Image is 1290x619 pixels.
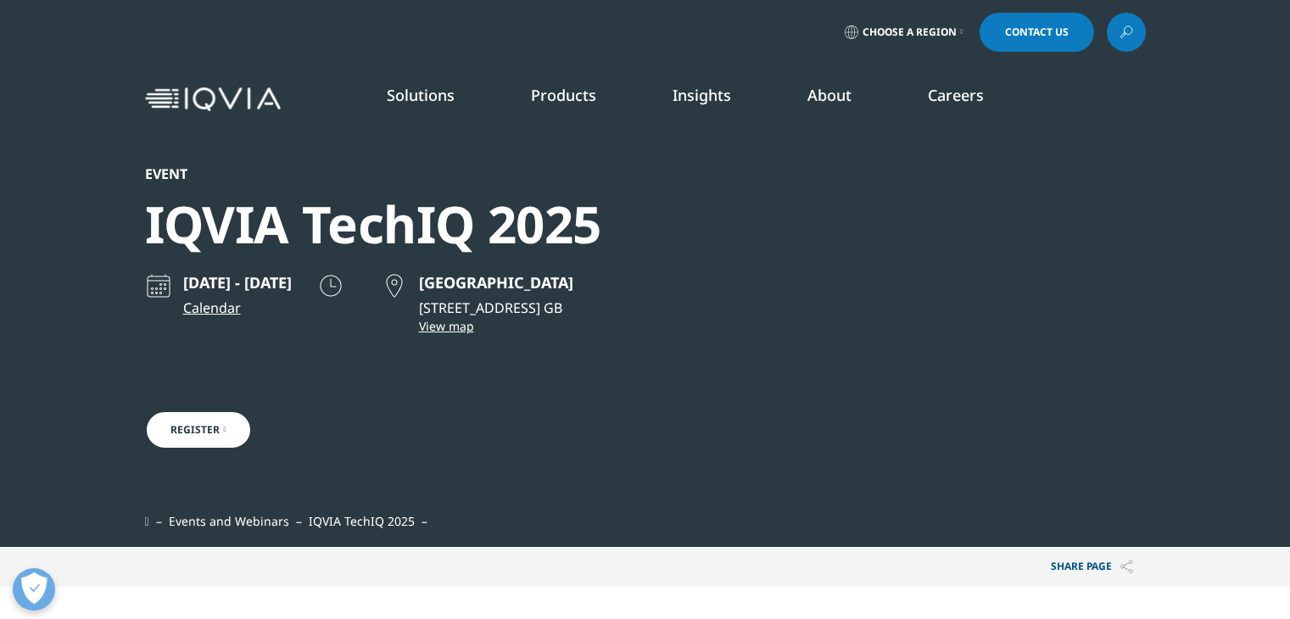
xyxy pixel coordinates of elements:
[863,25,957,39] span: Choose a Region
[183,272,292,293] p: [DATE] - [DATE]
[1120,560,1133,574] img: Share PAGE
[1038,547,1146,587] button: Share PAGEShare PAGE
[381,272,408,299] img: map point
[169,513,289,529] a: Events and Webinars
[145,272,172,299] img: calendar
[145,165,601,182] div: Event
[288,59,1146,139] nav: Primary
[145,87,281,112] img: IQVIA Healthcare Information Technology and Pharma Clinical Research Company
[419,318,573,334] a: View map
[1005,27,1069,37] span: Contact Us
[1038,547,1146,587] p: Share PAGE
[309,513,415,529] span: IQVIA TechIQ 2025
[145,410,252,449] a: Register
[317,272,344,299] img: clock
[807,85,852,105] a: About
[673,85,731,105] a: Insights
[419,298,573,318] p: [STREET_ADDRESS] GB
[531,85,596,105] a: Products
[13,568,55,611] button: Open Preferences
[928,85,984,105] a: Careers
[183,298,292,318] a: Calendar
[419,272,573,293] p: [GEOGRAPHIC_DATA]
[387,85,455,105] a: Solutions
[980,13,1094,52] a: Contact Us
[145,192,601,256] div: IQVIA TechIQ 2025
